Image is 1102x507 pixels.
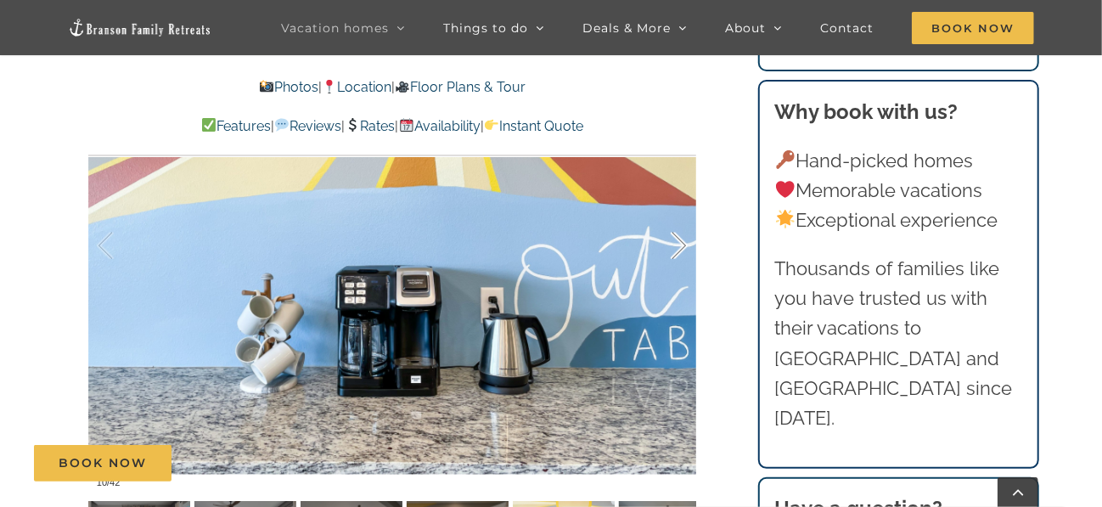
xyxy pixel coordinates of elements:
img: 📆 [400,118,413,132]
a: Photos [259,79,318,95]
span: Things to do [443,22,528,34]
img: Branson Family Retreats Logo [68,18,211,37]
a: Location [322,79,391,95]
span: Deals & More [582,22,671,34]
a: Instant Quote [484,118,583,134]
span: About [725,22,766,34]
a: Floor Plans & Tour [395,79,526,95]
img: ❤️ [776,180,795,199]
img: 👉 [485,118,498,132]
img: 💬 [275,118,289,132]
span: Vacation homes [281,22,389,34]
img: ✅ [202,118,216,132]
img: 🎥 [396,80,409,93]
img: 🌟 [776,210,795,228]
a: Book Now [34,445,171,482]
span: Contact [820,22,874,34]
a: Reviews [274,118,341,134]
span: Book Now [59,456,147,470]
p: | | | | [88,115,696,138]
a: Rates [345,118,395,134]
img: 🔑 [776,150,795,169]
a: Availability [399,118,481,134]
img: 📍 [323,80,336,93]
h3: Why book with us? [775,97,1023,127]
p: Thousands of families like you have trusted us with their vacations to [GEOGRAPHIC_DATA] and [GEO... [775,254,1023,433]
p: Hand-picked homes Memorable vacations Exceptional experience [775,146,1023,236]
img: 📸 [260,80,273,93]
img: 💲 [346,118,359,132]
a: Features [201,118,271,134]
p: | | [88,76,696,99]
span: Book Now [912,12,1034,44]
